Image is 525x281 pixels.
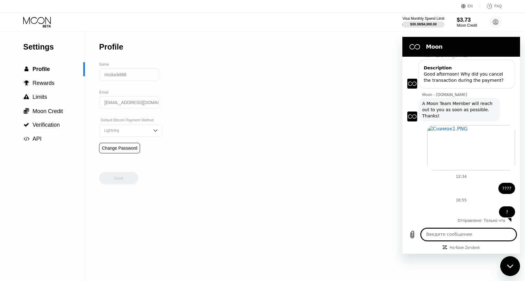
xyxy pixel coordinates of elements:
[99,90,162,94] div: Email
[24,80,29,86] span: 
[24,122,29,128] span: 
[457,17,477,23] div: $3.73
[457,17,477,28] div: $3.73Moon Credit
[33,108,63,114] span: Moon Credit
[410,22,437,26] div: $30.38 / $4,000.00
[23,94,29,100] div: 
[24,94,29,100] span: 
[103,128,149,133] div: Lightning
[99,42,123,51] div: Profile
[33,66,50,72] span: Profile
[24,108,29,114] span: 
[24,136,29,142] span: 
[33,122,60,128] span: Verification
[468,4,473,8] div: EN
[99,118,162,122] div: Default Bitcoin Payment Method
[33,136,42,142] span: API
[23,122,29,128] div: 
[99,62,162,67] div: Name
[23,108,29,114] div: 
[402,16,444,28] div: Visa Monthly Spend Limit$30.38/$4,000.00
[480,3,502,9] div: FAQ
[402,16,444,21] div: Visa Monthly Spend Limit
[99,143,140,153] div: Change Password
[23,136,29,142] div: 
[33,80,55,86] span: Rewards
[494,4,502,8] div: FAQ
[24,66,28,72] span: 
[102,146,137,151] div: Change Password
[23,42,85,51] div: Settings
[402,37,520,254] iframe: Окно обмена сообщениями
[457,23,477,28] div: Moon Credit
[23,80,29,86] div: 
[500,256,520,276] iframe: Кнопка, открывающая окно обмена сообщениями; идет разговор
[461,3,480,9] div: EN
[23,66,29,72] div: 
[33,94,47,100] span: Limits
